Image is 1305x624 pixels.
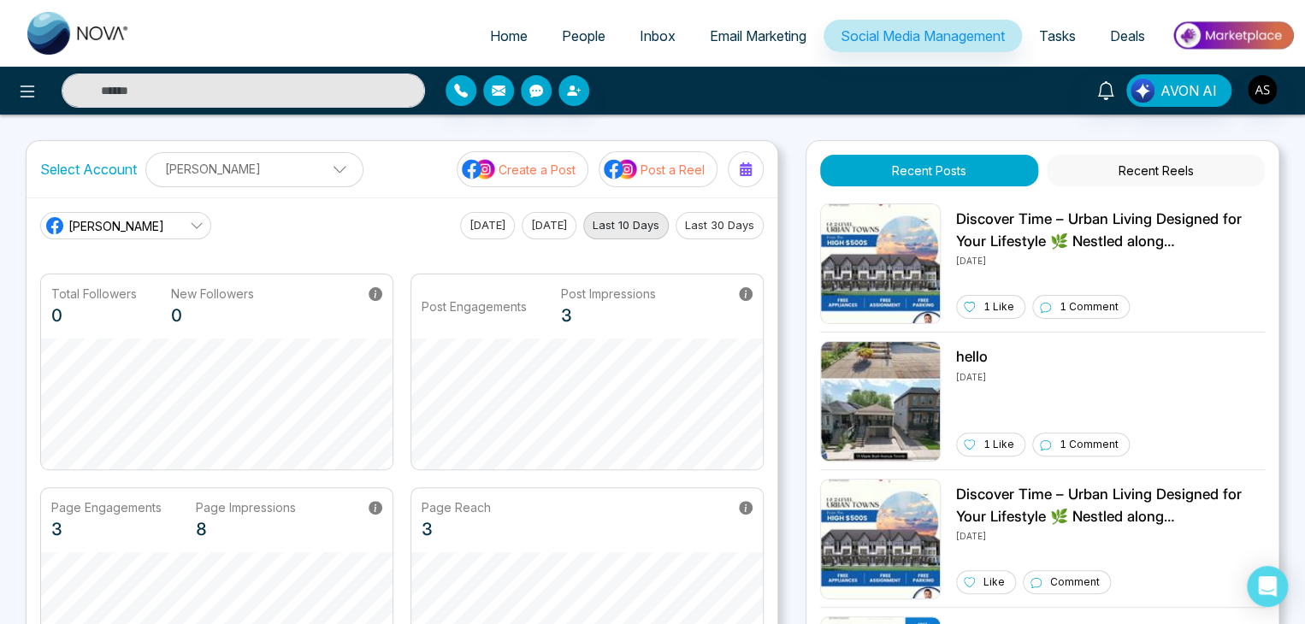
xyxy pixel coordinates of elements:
p: [PERSON_NAME] [156,155,352,183]
img: social-media-icon [604,158,638,180]
img: Lead Flow [1131,79,1154,103]
button: Recent Reels [1047,155,1265,186]
button: Last 10 Days [583,212,669,239]
p: Comment [1050,574,1100,590]
p: 0 [51,303,137,328]
span: Email Marketing [710,27,806,44]
p: [DATE] [956,252,1265,268]
p: 3 [561,303,656,328]
p: [DATE] [956,527,1265,543]
p: Page Engagements [51,498,162,516]
p: [DATE] [956,368,1130,384]
img: Unable to load img. [820,203,941,324]
p: hello [956,346,1130,368]
span: People [562,27,605,44]
a: Tasks [1022,20,1093,52]
button: Recent Posts [820,155,1038,186]
a: Home [473,20,545,52]
img: Market-place.gif [1171,16,1295,55]
p: Discover Time – Urban Living Designed for Your Lifestyle 🌿 Nestled along [GEOGRAPHIC_DATA] in [GE... [956,209,1265,252]
span: Deals [1110,27,1145,44]
p: New Followers [171,285,254,303]
img: Unable to load img. [820,479,941,599]
button: social-media-iconCreate a Post [457,151,588,187]
p: Discover Time – Urban Living Designed for Your Lifestyle 🌿 Nestled along [GEOGRAPHIC_DATA] in [GE... [956,484,1265,527]
button: Last 30 Days [676,212,764,239]
img: Unable to load img. [820,341,941,462]
p: 8 [196,516,296,542]
button: [DATE] [522,212,576,239]
p: Like [983,574,1005,590]
p: Post a Reel [641,161,705,179]
a: Inbox [623,20,693,52]
p: Post Engagements [422,297,527,315]
p: Total Followers [51,285,137,303]
p: 3 [51,516,162,542]
a: Social Media Management [824,20,1022,52]
p: Post Impressions [561,285,656,303]
button: [DATE] [460,212,515,239]
span: Inbox [640,27,676,44]
p: 3 [422,516,491,542]
p: 1 Comment [1060,299,1119,315]
label: Select Account [40,159,137,180]
p: Create a Post [499,161,576,179]
p: 0 [171,303,254,328]
p: 1 Like [983,437,1014,452]
p: 1 Comment [1060,437,1119,452]
a: Deals [1093,20,1162,52]
p: Page Impressions [196,498,296,516]
img: social-media-icon [462,158,496,180]
p: 1 Like [983,299,1014,315]
span: Social Media Management [841,27,1005,44]
a: People [545,20,623,52]
button: AVON AI [1126,74,1231,107]
button: social-media-iconPost a Reel [599,151,717,187]
img: User Avatar [1248,75,1277,104]
span: [PERSON_NAME] [68,217,164,235]
div: Open Intercom Messenger [1247,566,1288,607]
span: Tasks [1039,27,1076,44]
img: Nova CRM Logo [27,12,130,55]
p: Page Reach [422,498,491,516]
span: Home [490,27,528,44]
span: AVON AI [1160,80,1217,101]
a: Email Marketing [693,20,824,52]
